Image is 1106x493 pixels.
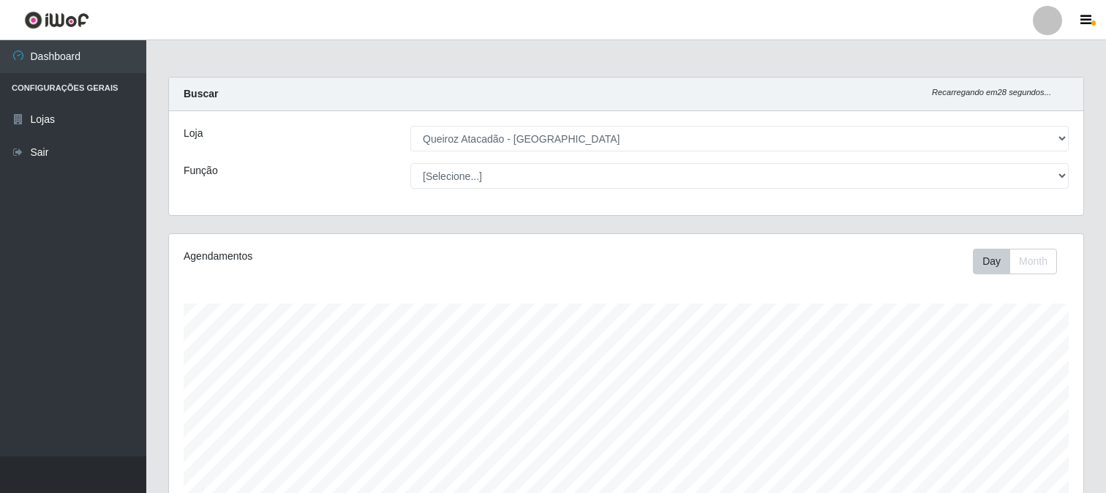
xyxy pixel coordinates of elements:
div: Toolbar with button groups [973,249,1069,274]
img: CoreUI Logo [24,11,89,29]
div: First group [973,249,1057,274]
label: Função [184,163,218,178]
strong: Buscar [184,88,218,99]
label: Loja [184,126,203,141]
button: Day [973,249,1010,274]
i: Recarregando em 28 segundos... [932,88,1051,97]
div: Agendamentos [184,249,540,264]
button: Month [1009,249,1057,274]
